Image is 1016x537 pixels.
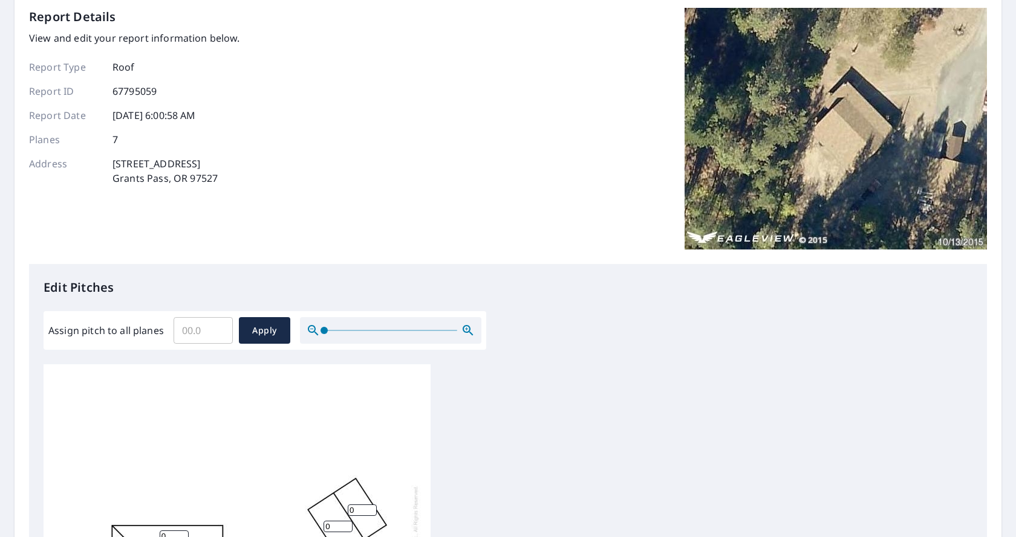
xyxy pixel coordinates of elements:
[48,323,164,338] label: Assign pitch to all planes
[249,323,281,338] span: Apply
[29,132,102,147] p: Planes
[112,156,218,185] p: [STREET_ADDRESS] Grants Pass, OR 97527
[29,84,102,98] p: Report ID
[29,108,102,123] p: Report Date
[29,8,116,26] p: Report Details
[29,31,240,45] p: View and edit your report information below.
[29,156,102,185] p: Address
[112,132,118,147] p: 7
[112,108,196,123] p: [DATE] 6:00:58 AM
[174,314,233,347] input: 00.0
[112,60,135,74] p: Roof
[44,278,972,297] p: Edit Pitches
[685,8,987,249] img: Top image
[239,317,290,344] button: Apply
[29,60,102,74] p: Report Type
[112,84,157,98] p: 67795059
